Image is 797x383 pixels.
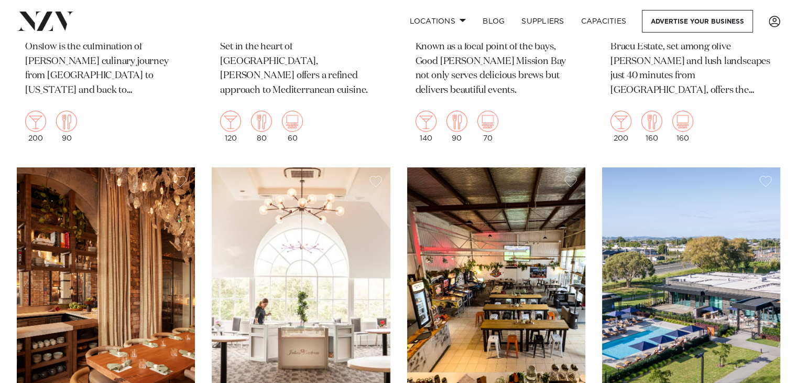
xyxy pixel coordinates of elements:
[642,10,753,33] a: Advertise your business
[416,111,436,142] div: 140
[251,111,272,142] div: 80
[56,111,77,132] img: dining.png
[446,111,467,132] img: dining.png
[573,10,635,33] a: Capacities
[25,111,46,142] div: 200
[513,10,572,33] a: SUPPLIERS
[220,111,241,142] div: 120
[17,12,74,30] img: nzv-logo.png
[220,111,241,132] img: cocktail.png
[474,10,513,33] a: BLOG
[251,111,272,132] img: dining.png
[446,111,467,142] div: 90
[282,111,303,142] div: 60
[672,111,693,142] div: 160
[641,111,662,132] img: dining.png
[610,40,772,99] p: Bracu Estate, set among olive [PERSON_NAME] and lush landscapes just 40 minutes from [GEOGRAPHIC_...
[416,40,577,99] p: Known as a focal point of the bays, Good [PERSON_NAME] Mission Bay not only serves delicious brew...
[477,111,498,142] div: 70
[477,111,498,132] img: theatre.png
[25,40,187,99] p: Onslow is the culmination of [PERSON_NAME] culinary journey from [GEOGRAPHIC_DATA] to [US_STATE] ...
[220,40,381,99] p: Set in the heart of [GEOGRAPHIC_DATA], [PERSON_NAME] offers a refined approach to Mediterranean c...
[401,10,474,33] a: Locations
[610,111,631,132] img: cocktail.png
[56,111,77,142] div: 90
[25,111,46,132] img: cocktail.png
[282,111,303,132] img: theatre.png
[610,111,631,142] div: 200
[672,111,693,132] img: theatre.png
[416,111,436,132] img: cocktail.png
[641,111,662,142] div: 160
